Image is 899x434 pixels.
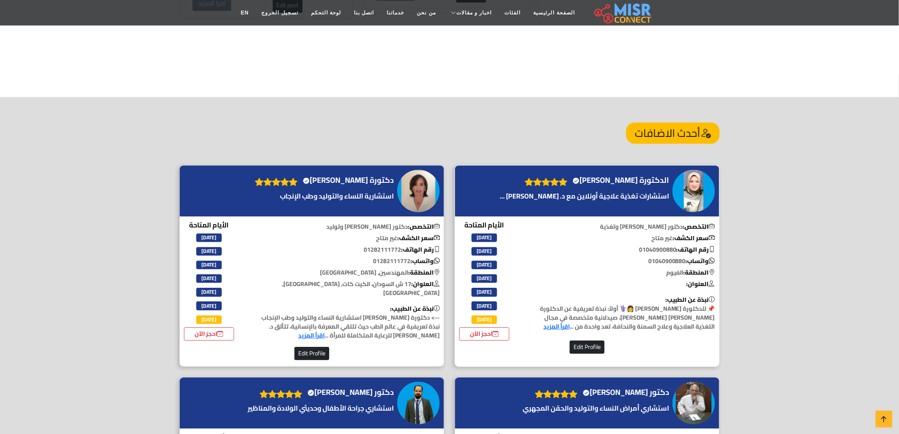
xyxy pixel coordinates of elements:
[397,233,440,244] b: سعر الكشف:
[543,321,570,332] a: اقرأ المزيد
[249,280,444,298] p: 17 ش السودان، الكيت كات, [GEOGRAPHIC_DATA], [GEOGRAPHIC_DATA]
[520,403,671,413] a: استشاري أمراض النساء والتوليد والحقن المجهري
[251,191,396,201] a: استشارية النساء والتوليد وطب الإنجاب
[255,5,305,21] a: تسجيل الخروج
[294,347,329,360] button: Edit Profile
[196,261,222,269] span: [DATE]
[410,255,440,267] b: واتساب:
[401,244,440,255] b: رقم الهاتف:
[305,5,348,21] a: لوحة التحكم
[472,261,497,269] span: [DATE]
[676,244,715,255] b: رقم الهاتف:
[687,278,715,289] b: العنوان:
[235,5,255,21] a: EN
[527,5,581,21] a: الصفحة الرئيسية
[249,257,444,266] p: 01282111772
[249,234,444,243] p: غير متاح
[571,174,671,187] a: الدكتورة [PERSON_NAME]
[498,5,527,21] a: الفئات
[246,403,396,413] a: استشاري جراحة الأطفال وحديثي الولادة والمناظير
[524,234,720,243] p: غير متاح
[583,389,590,396] svg: Verified account
[348,5,380,21] a: اتصل بنا
[626,122,720,144] h4: أحدث الاضافات
[303,176,394,185] h4: دكتورة [PERSON_NAME]
[472,301,497,310] span: [DATE]
[196,288,222,296] span: [DATE]
[472,247,497,255] span: [DATE]
[442,5,498,21] a: اخبار و مقالات
[303,177,310,184] svg: Verified account
[582,386,671,399] a: دكتور [PERSON_NAME]
[673,382,715,424] img: دكتور هشام صالح
[684,267,715,278] b: المنطقة:
[196,247,222,255] span: [DATE]
[472,274,497,283] span: [DATE]
[184,327,234,340] a: احجز الآن
[408,221,440,232] b: التخصص:
[472,233,497,242] span: [DATE]
[249,304,444,340] p: --> دكتورة [PERSON_NAME] استشارية النساء والتوليد وطب الإنجاب نبذة تعريفية في عالم الطب حيث تلتقي...
[594,2,651,23] img: main.misr_connect
[196,301,222,310] span: [DATE]
[524,222,720,231] p: دكتور [PERSON_NAME] وتغذية
[472,315,497,324] span: [DATE]
[498,191,671,201] a: استشارات تغذية علاجية أونلاين مع د. [PERSON_NAME] ...
[306,386,396,399] a: دكتور [PERSON_NAME]
[249,245,444,254] p: 01282111772
[308,388,394,397] h4: دكتور [PERSON_NAME]
[397,382,440,424] img: دكتور عبدالرحمن السبع
[524,295,720,331] p: 📌 للدكتورة [PERSON_NAME] 👩⚕️ أولاً: نبذة تعريفية عن الدكتورة [PERSON_NAME] [PERSON_NAME]، صيدلاني...
[411,278,440,289] b: العنوان:
[381,5,411,21] a: خدماتنا
[302,174,396,187] a: دكتورة [PERSON_NAME]
[411,5,442,21] a: من نحن
[665,294,715,305] b: نبذة عن الطبيب:
[390,303,440,314] b: نبذة عن الطبيب:
[573,176,669,185] h4: الدكتورة [PERSON_NAME]
[459,327,509,340] a: احجز الآن
[673,233,715,244] b: سعر الكشف:
[196,233,222,242] span: [DATE]
[686,255,715,267] b: واتساب:
[459,220,509,341] div: الأيام المتاحة
[397,170,440,212] img: دكتورة إيمان مصطفى
[524,268,720,277] p: الفيوم
[570,340,605,354] button: Edit Profile
[196,274,222,283] span: [DATE]
[683,221,715,232] b: التخصص:
[249,222,444,231] p: دكتور [PERSON_NAME] وتوليد
[196,315,222,324] span: [DATE]
[573,177,580,184] svg: Verified account
[583,388,669,397] h4: دكتور [PERSON_NAME]
[472,288,497,296] span: [DATE]
[298,330,325,341] a: اقرأ المزيد
[673,170,715,212] img: الدكتورة شيماء حسن
[308,389,314,396] svg: Verified account
[249,268,444,277] p: المهندسين, [GEOGRAPHIC_DATA]
[408,267,440,278] b: المنطقة:
[184,220,234,341] div: الأيام المتاحة
[524,245,720,254] p: 01040900880
[524,257,720,266] p: 01040900880
[456,9,492,17] span: اخبار و مقالات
